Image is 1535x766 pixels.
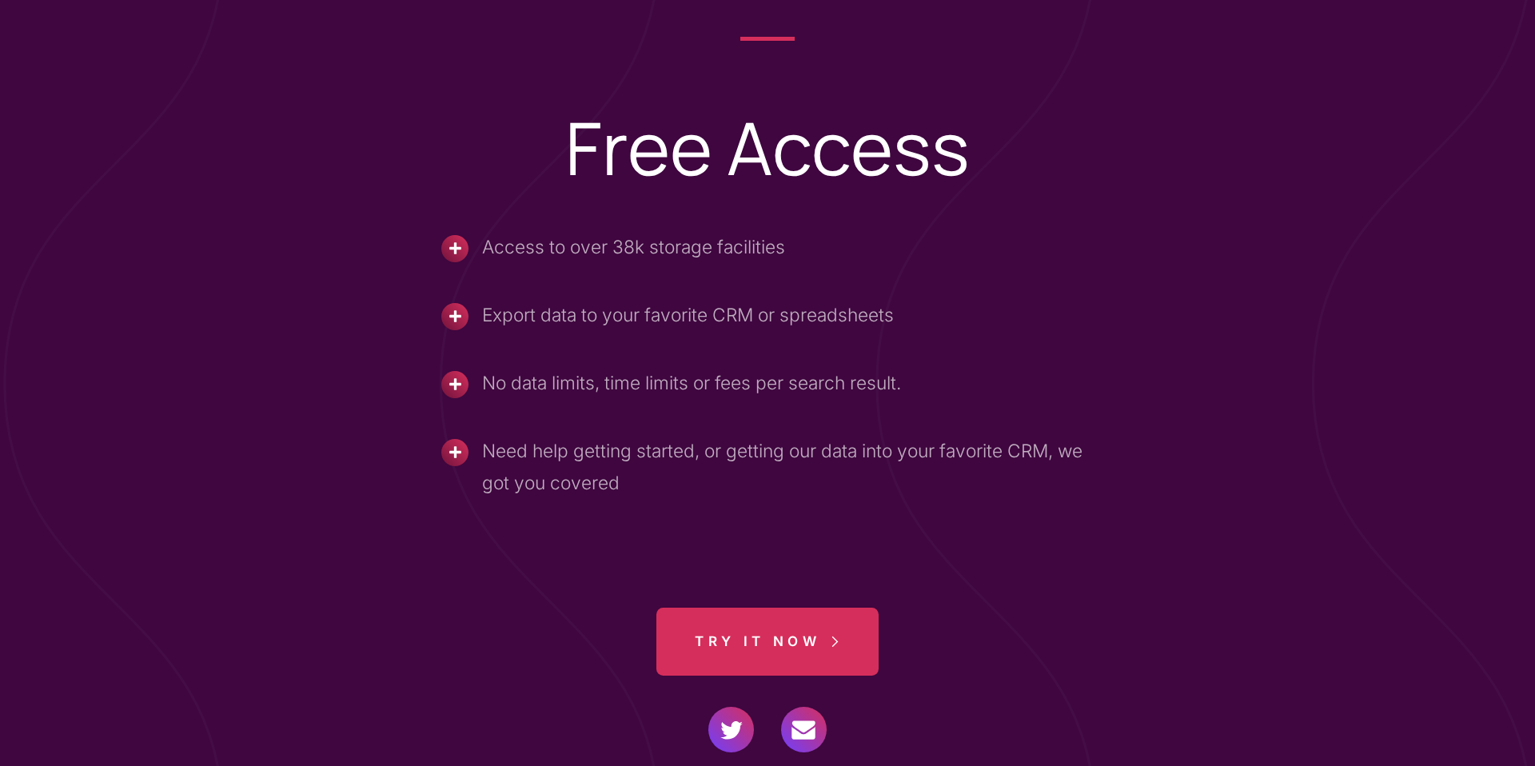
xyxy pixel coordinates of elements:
p: Export data to your favorite CRM or spreadsheets [482,299,1094,331]
a: Try it now [656,608,879,676]
p: No data limits, time limits or fees per search result. [482,367,1094,399]
p: Access to over 38k storage facilities [482,231,1094,263]
p: Need help getting started, or getting our data into your favorite CRM, we got you covered [482,435,1094,498]
h2: Free Access [205,102,1329,193]
span: Try it now [695,608,821,676]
